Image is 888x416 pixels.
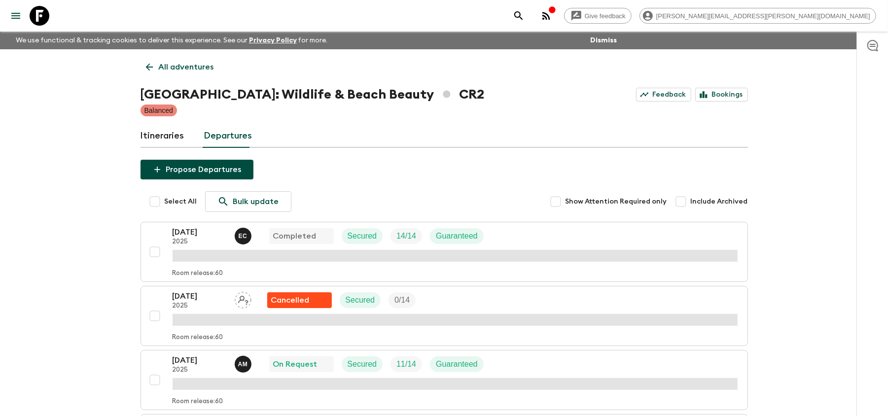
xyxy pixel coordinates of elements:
div: Trip Fill [391,228,422,244]
p: [DATE] [173,354,227,366]
p: Balanced [144,105,173,115]
p: 14 / 14 [396,230,416,242]
a: Itineraries [141,124,184,148]
span: Give feedback [579,12,631,20]
p: Room release: 60 [173,398,223,406]
a: Bulk update [205,191,291,212]
p: A M [238,360,248,368]
p: 11 / 14 [396,358,416,370]
p: Room release: 60 [173,270,223,277]
p: Bulk update [233,196,279,208]
a: Bookings [695,88,748,102]
div: Secured [340,292,381,308]
span: Allan Morales [235,359,253,367]
span: Include Archived [691,197,748,207]
button: AM [235,356,253,373]
p: Guaranteed [436,358,478,370]
button: [DATE]2025Eduardo Caravaca CompletedSecuredTrip FillGuaranteedRoom release:60 [141,222,748,282]
p: Room release: 60 [173,334,223,342]
p: 0 / 14 [394,294,410,306]
p: Secured [348,230,377,242]
button: [DATE]2025Assign pack leaderFlash Pack cancellationSecuredTrip FillRoom release:60 [141,286,748,346]
p: [DATE] [173,226,227,238]
p: Secured [348,358,377,370]
span: Assign pack leader [235,295,251,303]
p: We use functional & tracking cookies to deliver this experience. See our for more. [12,32,332,49]
button: search adventures [509,6,529,26]
div: [PERSON_NAME][EMAIL_ADDRESS][PERSON_NAME][DOMAIN_NAME] [639,8,876,24]
button: [DATE]2025Allan MoralesOn RequestSecuredTrip FillGuaranteedRoom release:60 [141,350,748,410]
span: Select All [165,197,197,207]
p: On Request [273,358,318,370]
span: Show Attention Required only [566,197,667,207]
p: Completed [273,230,317,242]
button: Propose Departures [141,160,253,179]
div: Trip Fill [389,292,416,308]
p: 2025 [173,238,227,246]
p: Guaranteed [436,230,478,242]
p: Secured [346,294,375,306]
a: Privacy Policy [249,37,297,44]
a: Departures [204,124,252,148]
span: [PERSON_NAME][EMAIL_ADDRESS][PERSON_NAME][DOMAIN_NAME] [651,12,876,20]
div: Trip Fill [391,356,422,372]
span: Eduardo Caravaca [235,231,253,239]
a: Give feedback [564,8,632,24]
div: Secured [342,356,383,372]
p: 2025 [173,302,227,310]
div: Secured [342,228,383,244]
button: Dismiss [588,34,619,47]
a: Feedback [636,88,691,102]
div: Flash Pack cancellation [267,292,332,308]
p: 2025 [173,366,227,374]
p: Cancelled [271,294,310,306]
button: menu [6,6,26,26]
a: All adventures [141,57,219,77]
p: All adventures [159,61,214,73]
p: [DATE] [173,290,227,302]
h1: [GEOGRAPHIC_DATA]: Wildlife & Beach Beauty CR2 [141,85,484,104]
